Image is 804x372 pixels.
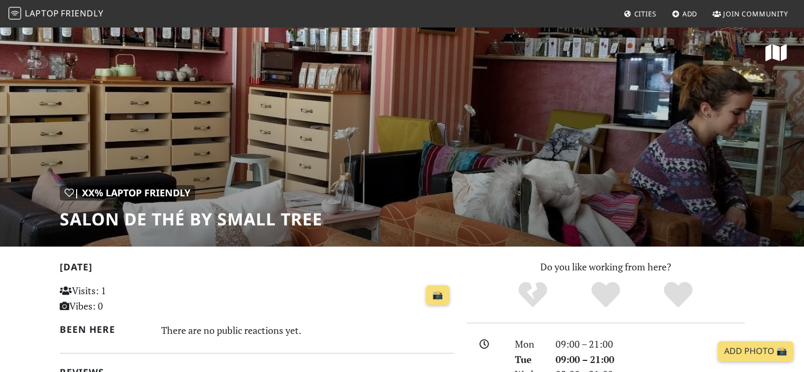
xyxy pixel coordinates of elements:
span: Cities [634,9,657,19]
span: Laptop [25,7,59,19]
p: Do you like working from here? [467,259,745,275]
span: Join Community [723,9,788,19]
span: Add [682,9,698,19]
a: 📸 [426,285,449,305]
span: Friendly [61,7,103,19]
div: Definitely! [642,280,715,310]
div: 09:00 – 21:00 [549,337,751,352]
a: Join Community [708,4,792,23]
a: Add [668,4,702,23]
div: Mon [509,337,549,352]
h2: Been here [60,324,149,335]
a: LaptopFriendly LaptopFriendly [8,5,104,23]
h1: Salon de thé by Small Tree [60,209,322,229]
p: Visits: 1 Vibes: 0 [60,283,183,314]
h2: [DATE] [60,261,454,277]
div: Yes [569,280,642,310]
a: Add Photo 📸 [718,341,793,361]
div: No [496,280,569,310]
img: LaptopFriendly [8,7,21,20]
a: Cities [620,4,661,23]
div: 09:00 – 21:00 [549,352,751,367]
div: Tue [509,352,549,367]
div: There are no public reactions yet. [161,322,454,339]
div: | XX% Laptop Friendly [60,185,195,201]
